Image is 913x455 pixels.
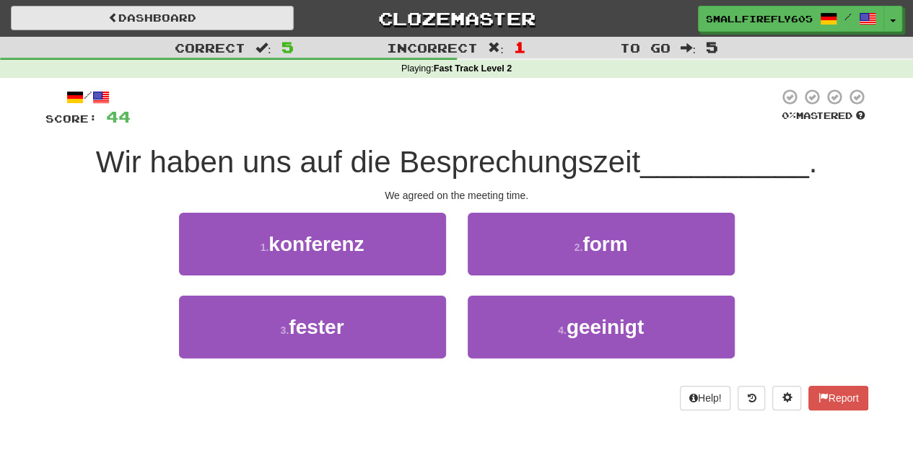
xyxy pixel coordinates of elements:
a: Dashboard [11,6,294,30]
span: Score: [45,112,97,125]
a: Clozemaster [315,6,598,31]
span: Correct [175,40,245,55]
span: form [582,233,627,255]
strong: Fast Track Level 2 [434,63,512,74]
span: . [809,145,818,179]
span: 5 [281,38,294,56]
span: geeinigt [567,316,644,338]
button: Round history (alt+y) [738,386,765,410]
span: 0 % [782,110,796,121]
small: 2 . [575,242,583,253]
div: Mastered [779,110,868,123]
span: : [488,42,504,54]
span: : [680,42,696,54]
span: 5 [706,38,718,56]
span: 1 [514,38,526,56]
span: To go [619,40,670,55]
span: / [844,12,852,22]
small: 1 . [261,242,269,253]
span: konferenz [268,233,364,255]
button: 2.form [468,213,735,275]
button: Help! [680,386,731,410]
a: SmallFirefly6053 / [698,6,884,32]
span: Incorrect [387,40,478,55]
span: __________ [640,145,809,179]
span: : [255,42,271,54]
button: 1.konferenz [179,213,446,275]
button: Report [808,386,868,410]
div: We agreed on the meeting time. [45,188,868,203]
small: 4 . [558,324,567,336]
span: 44 [106,107,131,125]
div: / [45,88,131,106]
button: 3.fester [179,296,446,358]
span: SmallFirefly6053 [706,12,813,25]
small: 3 . [281,324,289,336]
span: fester [289,316,344,338]
span: Wir haben uns auf die Besprechungszeit [96,145,640,179]
button: 4.geeinigt [468,296,735,358]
